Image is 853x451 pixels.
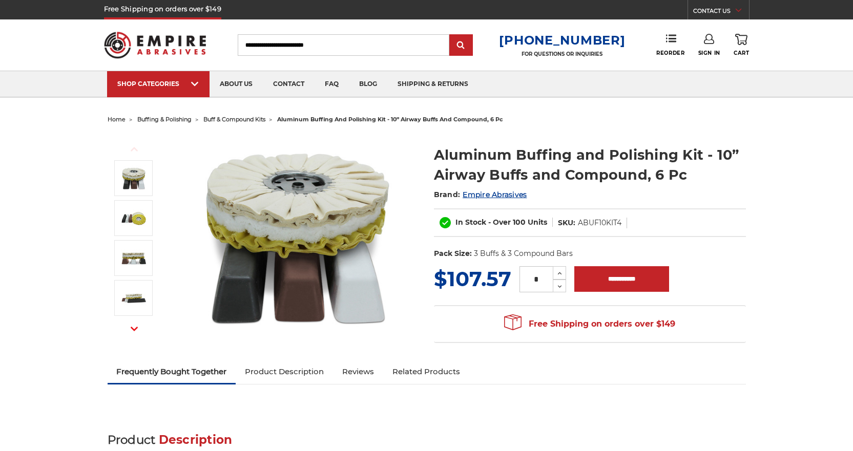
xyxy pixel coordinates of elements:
[528,218,547,227] span: Units
[195,134,400,339] img: 10 inch airway buff and polishing compound kit for aluminum
[504,314,675,334] span: Free Shipping on orders over $149
[474,248,573,259] dd: 3 Buffs & 3 Compound Bars
[104,25,206,65] img: Empire Abrasives
[463,190,527,199] a: Empire Abrasives
[693,5,749,19] a: CONTACT US
[315,71,349,97] a: faq
[656,50,684,56] span: Reorder
[277,116,503,123] span: aluminum buffing and polishing kit - 10” airway buffs and compound, 6 pc
[558,218,575,228] dt: SKU:
[108,116,126,123] a: home
[387,71,478,97] a: shipping & returns
[333,360,383,383] a: Reviews
[108,360,236,383] a: Frequently Bought Together
[108,433,156,447] span: Product
[121,285,147,311] img: Aluminum Buffing and Polishing Kit - 10” Airway Buffs and Compound, 6 Pc
[451,35,471,56] input: Submit
[210,71,263,97] a: about us
[203,116,265,123] a: buff & compound kits
[434,266,511,291] span: $107.57
[578,218,621,228] dd: ABUF10KIT4
[121,165,147,191] img: 10 inch airway buff and polishing compound kit for aluminum
[434,248,472,259] dt: Pack Size:
[122,138,147,160] button: Previous
[236,360,333,383] a: Product Description
[499,51,625,57] p: FOR QUESTIONS OR INQUIRIES
[499,33,625,48] a: [PHONE_NUMBER]
[121,245,147,271] img: Aluminum Buffing and Polishing Kit - 10” Airway Buffs and Compound, 6 Pc
[349,71,387,97] a: blog
[121,205,147,231] img: Aluminum 10 inch airway buff and polishing compound kit
[455,218,486,227] span: In Stock
[434,145,746,185] h1: Aluminum Buffing and Polishing Kit - 10” Airway Buffs and Compound, 6 Pc
[513,218,526,227] span: 100
[734,50,749,56] span: Cart
[137,116,192,123] a: buffing & polishing
[263,71,315,97] a: contact
[488,218,511,227] span: - Over
[117,80,199,88] div: SHOP CATEGORIES
[656,34,684,56] a: Reorder
[434,190,461,199] span: Brand:
[383,360,469,383] a: Related Products
[734,34,749,56] a: Cart
[698,50,720,56] span: Sign In
[122,318,147,340] button: Next
[159,433,233,447] span: Description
